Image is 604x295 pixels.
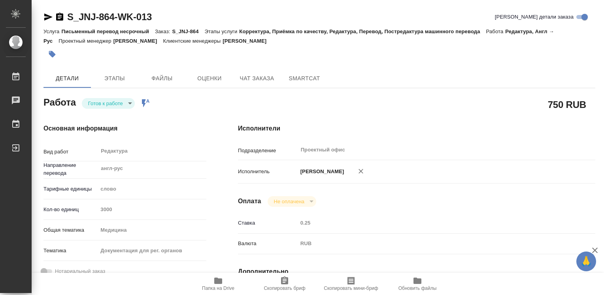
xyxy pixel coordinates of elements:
p: Кол-во единиц [43,206,98,214]
p: Общая тематика [43,226,98,234]
span: Чат заказа [238,74,276,83]
button: Папка на Drive [185,273,251,295]
p: Направление перевода [43,161,98,177]
p: Работа [486,28,506,34]
span: SmartCat [285,74,323,83]
div: Медицина [98,223,206,237]
div: Документация для рег. органов [98,244,206,257]
button: Добавить тэг [43,45,61,63]
p: Письменный перевод несрочный [61,28,155,34]
p: [PERSON_NAME] [298,168,344,176]
p: Тарифные единицы [43,185,98,193]
span: Этапы [96,74,134,83]
p: Вид работ [43,148,98,156]
p: Клиентские менеджеры [163,38,223,44]
span: Скопировать мини-бриф [324,286,378,291]
button: Готов к работе [86,100,125,107]
p: Заказ: [155,28,172,34]
p: Исполнитель [238,168,298,176]
p: S_JNJ-864 [172,28,204,34]
h4: Исполнители [238,124,595,133]
h2: 750 RUB [548,98,586,111]
button: Скопировать мини-бриф [318,273,384,295]
p: [PERSON_NAME] [223,38,272,44]
span: Нотариальный заказ [55,267,105,275]
div: слово [98,182,206,196]
span: Детали [48,74,86,83]
a: S_JNJ-864-WK-013 [67,11,152,22]
p: Этапы услуги [205,28,240,34]
p: Ставка [238,219,298,227]
p: Подразделение [238,147,298,155]
input: Пустое поле [98,204,206,215]
button: Скопировать ссылку для ЯМессенджера [43,12,53,22]
h4: Основная информация [43,124,206,133]
span: [PERSON_NAME] детали заказа [495,13,574,21]
div: Готов к работе [268,196,316,207]
div: Готов к работе [82,98,135,109]
span: Скопировать бриф [264,286,305,291]
button: Удалить исполнителя [352,163,370,180]
p: Услуга [43,28,61,34]
p: Корректура, Приёмка по качеству, Редактура, Перевод, Постредактура машинного перевода [239,28,486,34]
span: Папка на Drive [202,286,234,291]
p: Валюта [238,240,298,248]
span: Файлы [143,74,181,83]
h4: Оплата [238,197,261,206]
h4: Дополнительно [238,267,595,276]
button: Скопировать ссылку [55,12,64,22]
input: Пустое поле [298,217,566,229]
button: Не оплачена [272,198,307,205]
span: Оценки [191,74,228,83]
button: Скопировать бриф [251,273,318,295]
p: [PERSON_NAME] [113,38,163,44]
span: 🙏 [579,253,593,270]
h2: Работа [43,95,76,109]
button: 🙏 [576,252,596,271]
span: Обновить файлы [398,286,437,291]
div: RUB [298,237,566,250]
p: Проектный менеджер [59,38,113,44]
p: Тематика [43,247,98,255]
button: Обновить файлы [384,273,451,295]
